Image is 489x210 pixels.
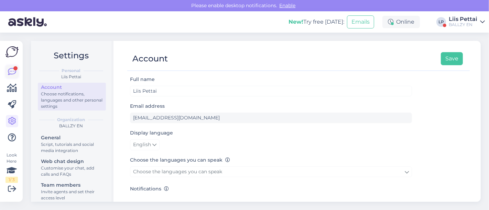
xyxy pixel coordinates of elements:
[38,180,106,202] a: Team membersInvite agents and set their access level
[6,152,18,183] div: Look Here
[36,74,106,80] div: Liis Pettai
[38,157,106,178] a: Web chat designCustomise your chat, add calls and FAQs
[41,189,103,201] div: Invite agents and set their access level
[41,165,103,177] div: Customise your chat, add calls and FAQs
[62,68,81,74] b: Personal
[36,49,106,62] h2: Settings
[289,18,344,26] div: Try free [DATE]:
[130,86,412,96] input: Enter name
[347,15,374,28] button: Emails
[130,185,169,192] label: Notifications
[38,83,106,110] a: AccountChoose notifications, languages and other personal settings
[41,134,103,141] div: General
[130,129,173,137] label: Display language
[133,141,151,149] span: English
[38,133,106,155] a: GeneralScript, tutorials and social media integration
[130,76,155,83] label: Full name
[436,17,446,27] div: LP
[130,166,412,177] a: Choose the languages you can speak
[41,182,103,189] div: Team members
[6,46,19,57] img: Askly Logo
[278,2,298,9] span: Enable
[289,19,303,25] b: New!
[133,168,222,175] span: Choose the languages you can speak
[36,123,106,129] div: BALLZY EN
[41,141,103,154] div: Script, tutorials and social media integration
[6,177,18,183] div: 1 / 3
[41,84,103,91] div: Account
[449,22,477,27] div: BALLZY EN
[382,16,420,28] div: Online
[130,139,160,150] a: English
[449,16,477,22] div: Liis Pettai
[449,16,485,27] a: Liis PettaiBALLZY EN
[441,52,463,65] button: Save
[57,117,85,123] b: Organization
[149,195,258,206] label: Get email when customer starts a chat
[130,103,165,110] label: Email address
[132,52,168,65] div: Account
[41,91,103,109] div: Choose notifications, languages and other personal settings
[130,113,412,123] input: Enter email
[41,158,103,165] div: Web chat design
[130,156,230,164] label: Choose the languages you can speak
